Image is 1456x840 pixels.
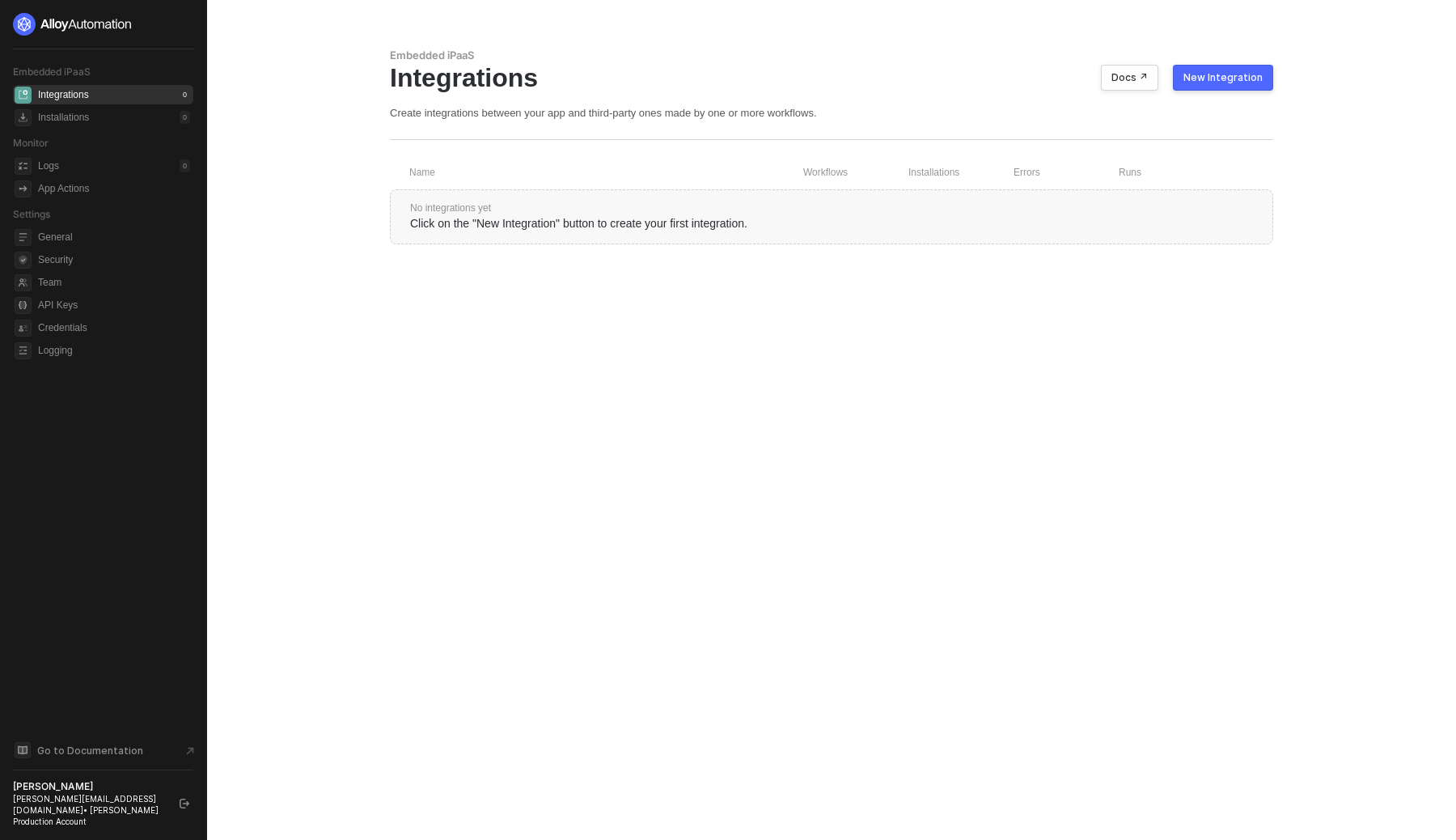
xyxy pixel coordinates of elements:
span: Monitor [13,137,49,149]
div: Name [409,166,803,180]
div: Installations [38,111,89,125]
div: New Integration [1183,71,1263,84]
div: 0 [180,88,190,101]
div: Integrations [38,88,89,102]
div: Click on the "New Integration" button to create your first integration. [410,215,1253,232]
span: logout [180,799,189,808]
span: Go to Documentation [37,744,143,757]
span: documentation [15,742,31,758]
span: Embedded iPaaS [13,66,91,78]
span: API Keys [38,295,190,315]
div: Runs [1119,166,1230,180]
span: api-key [15,297,32,314]
img: logo [13,13,133,36]
div: Integrations [390,62,1273,93]
span: icon-app-actions [15,180,32,197]
span: document-arrow [182,743,198,759]
span: General [38,227,190,247]
span: team [15,274,32,291]
div: [PERSON_NAME] [13,780,165,793]
div: 0 [180,159,190,172]
span: Settings [13,208,50,220]
span: credentials [15,320,32,337]
button: Docs ↗ [1101,65,1158,91]
span: Credentials [38,318,190,337]
div: Docs ↗ [1111,71,1148,84]
div: App Actions [38,182,89,196]
div: Create integrations between your app and third-party ones made by one or more workflows. [390,106,1273,120]
div: No integrations yet [410,202,1253,215]
div: Embedded iPaaS [390,49,1273,62]
div: 0 [180,111,190,124]
div: Logs [38,159,59,173]
a: Knowledge Base [13,740,194,760]
span: Logging [38,341,190,360]
button: New Integration [1173,65,1273,91]
span: icon-logs [15,158,32,175]
span: logging [15,342,32,359]
div: Errors [1014,166,1119,180]
div: Installations [908,166,1014,180]
span: integrations [15,87,32,104]
span: Security [38,250,190,269]
span: security [15,252,32,269]
span: installations [15,109,32,126]
span: Team [38,273,190,292]
div: Workflows [803,166,908,180]
div: [PERSON_NAME][EMAIL_ADDRESS][DOMAIN_NAME] • [PERSON_NAME] Production Account [13,793,165,827]
a: logo [13,13,193,36]
span: general [15,229,32,246]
